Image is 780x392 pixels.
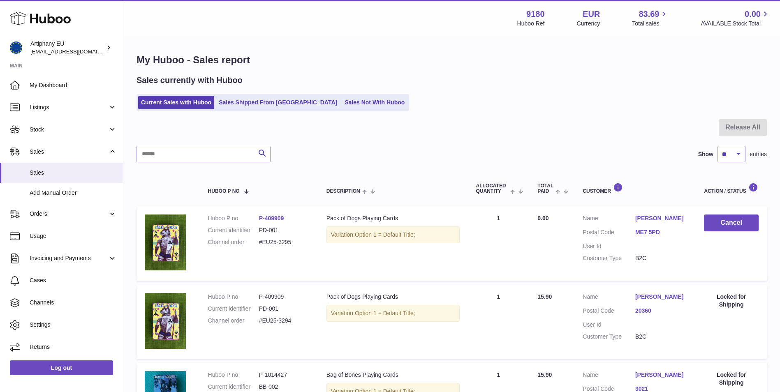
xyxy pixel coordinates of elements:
[259,226,310,234] dd: PD-001
[145,293,186,349] img: 91801728293543.jpg
[208,226,259,234] dt: Current identifier
[635,228,688,236] a: ME7 5PD
[635,214,688,222] a: [PERSON_NAME]
[517,20,545,28] div: Huboo Ref
[208,238,259,246] dt: Channel order
[583,371,635,381] dt: Name
[259,305,310,313] dd: PD-001
[259,371,310,379] dd: P-1014427
[537,215,549,221] span: 0.00
[583,183,687,194] div: Customer
[30,232,117,240] span: Usage
[704,214,759,231] button: Cancel
[30,126,108,134] span: Stock
[208,305,259,313] dt: Current identifier
[526,9,545,20] strong: 9180
[583,333,635,341] dt: Customer Type
[750,150,767,158] span: entries
[583,214,635,224] dt: Name
[137,75,243,86] h2: Sales currently with Huboo
[635,293,688,301] a: [PERSON_NAME]
[583,307,635,317] dt: Postal Code
[208,383,259,391] dt: Current identifier
[704,293,759,309] div: Locked for Shipping
[583,293,635,303] dt: Name
[30,48,121,55] span: [EMAIL_ADDRESS][DOMAIN_NAME]
[583,254,635,262] dt: Customer Type
[10,42,22,54] img: internalAdmin-9180@internal.huboo.com
[537,293,552,300] span: 15.90
[635,307,688,315] a: 20360
[259,317,310,325] dd: #EU25-3294
[701,20,770,28] span: AVAILABLE Stock Total
[259,238,310,246] dd: #EU25-3295
[342,96,407,109] a: Sales Not With Huboo
[577,20,600,28] div: Currency
[583,242,635,250] dt: User Id
[30,299,117,307] span: Channels
[30,321,117,329] span: Settings
[468,285,530,359] td: 1
[639,9,659,20] span: 83.69
[468,206,530,281] td: 1
[208,189,240,194] span: Huboo P no
[326,305,460,322] div: Variation:
[326,214,460,222] div: Pack of Dogs Playing Cards
[30,254,108,262] span: Invoicing and Payments
[259,293,310,301] dd: P-409909
[537,371,552,378] span: 15.90
[704,371,759,387] div: Locked for Shipping
[208,293,259,301] dt: Huboo P no
[745,9,761,20] span: 0.00
[30,81,117,89] span: My Dashboard
[583,228,635,238] dt: Postal Code
[355,231,415,238] span: Option 1 = Default Title;
[326,226,460,243] div: Variation:
[30,189,117,197] span: Add Manual Order
[10,360,113,375] a: Log out
[30,40,104,55] div: Artiphany EU
[30,148,108,156] span: Sales
[326,189,360,194] span: Description
[632,20,669,28] span: Total sales
[476,183,508,194] span: ALLOCATED Quantity
[30,169,117,177] span: Sales
[259,215,284,221] a: P-409909
[326,371,460,379] div: Bag of Bones Playing Cards
[704,183,759,194] div: Action / Status
[208,214,259,222] dt: Huboo P no
[137,53,767,67] h1: My Huboo - Sales report
[583,321,635,329] dt: User Id
[355,310,415,316] span: Option 1 = Default Title;
[635,333,688,341] dd: B2C
[635,371,688,379] a: [PERSON_NAME]
[583,9,600,20] strong: EUR
[30,277,117,284] span: Cases
[138,96,214,109] a: Current Sales with Huboo
[208,317,259,325] dt: Channel order
[632,9,669,28] a: 83.69 Total sales
[30,343,117,351] span: Returns
[216,96,340,109] a: Sales Shipped From [GEOGRAPHIC_DATA]
[635,254,688,262] dd: B2C
[30,104,108,111] span: Listings
[326,293,460,301] div: Pack of Dogs Playing Cards
[145,214,186,270] img: 91801728293543.jpg
[698,150,713,158] label: Show
[701,9,770,28] a: 0.00 AVAILABLE Stock Total
[259,383,310,391] dd: BB-002
[537,183,553,194] span: Total paid
[30,210,108,218] span: Orders
[208,371,259,379] dt: Huboo P no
